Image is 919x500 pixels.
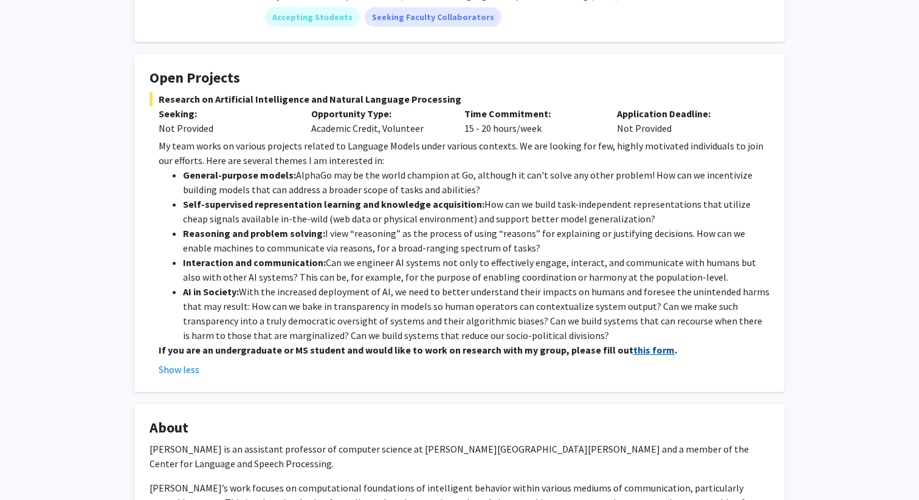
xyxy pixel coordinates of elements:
li: Can we engineer AI systems not only to effectively engage, interact, and communicate with humans ... [183,255,769,284]
strong: Reasoning and problem solving: [183,227,325,239]
span: Research on Artificial Intelligence and Natural Language Processing [150,92,769,106]
div: Academic Credit, Volunteer [302,106,455,135]
mat-chip: Seeking Faculty Collaborators [365,7,501,27]
h4: About [150,419,769,437]
div: 15 - 20 hours/week [455,106,608,135]
iframe: Chat [9,445,52,491]
button: Show less [159,362,199,377]
p: Seeking: [159,106,293,121]
div: Not Provided [608,106,760,135]
li: I view “reasoning” as the process of using “reasons” for explaining or justifying decisions. How ... [183,226,769,255]
p: Application Deadline: [617,106,751,121]
p: [PERSON_NAME] is an assistant professor of computer science at [PERSON_NAME][GEOGRAPHIC_DATA][PER... [150,442,769,471]
strong: Interaction and communication: [183,256,326,269]
strong: AI in Society: [183,286,239,298]
p: Time Commitment: [464,106,599,121]
strong: General-purpose models: [183,169,296,181]
p: Opportunity Type: [311,106,446,121]
li: With the increased deployment of AI, we need to better understand their impacts on humans and for... [183,284,769,343]
a: this form [633,344,675,356]
strong: . [675,344,677,356]
mat-chip: Accepting Students [265,7,360,27]
p: My team works on various projects related to Language Models under various contexts. We are looki... [159,139,769,168]
h4: Open Projects [150,69,769,87]
div: Not Provided [159,121,293,135]
strong: Self-supervised representation learning and knowledge acquisition: [183,198,484,210]
strong: If you are an undergraduate or MS student and would like to work on research with my group, pleas... [159,344,633,356]
li: How can we build task-independent representations that utilize cheap signals available in-the-wil... [183,197,769,226]
li: AlphaGo may be the world champion at Go, although it can't solve any other problem! How can we in... [183,168,769,197]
